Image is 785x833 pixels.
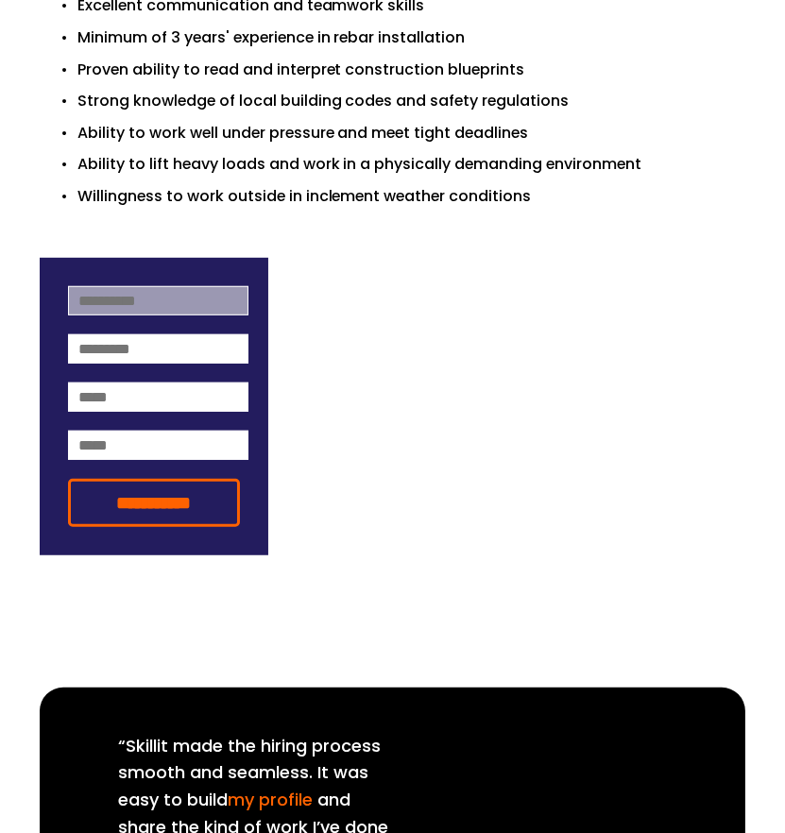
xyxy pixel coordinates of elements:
p: Minimum of 3 years' experience in rebar installation [77,25,746,50]
p: Strong knowledge of local building codes and safety regulations [77,89,746,113]
p: Ability to work well under pressure and meet tight deadlines [77,121,746,145]
p: Willingness to work outside in inclement weather conditions [77,184,746,209]
p: Ability to lift heavy loads and work in a physically demanding environment [77,152,746,177]
p: Proven ability to read and interpret construction blueprints [77,58,746,82]
a: my profile [228,788,313,811]
span: “Skillit made the hiring process smooth and seamless. It was easy to build [118,734,385,812]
